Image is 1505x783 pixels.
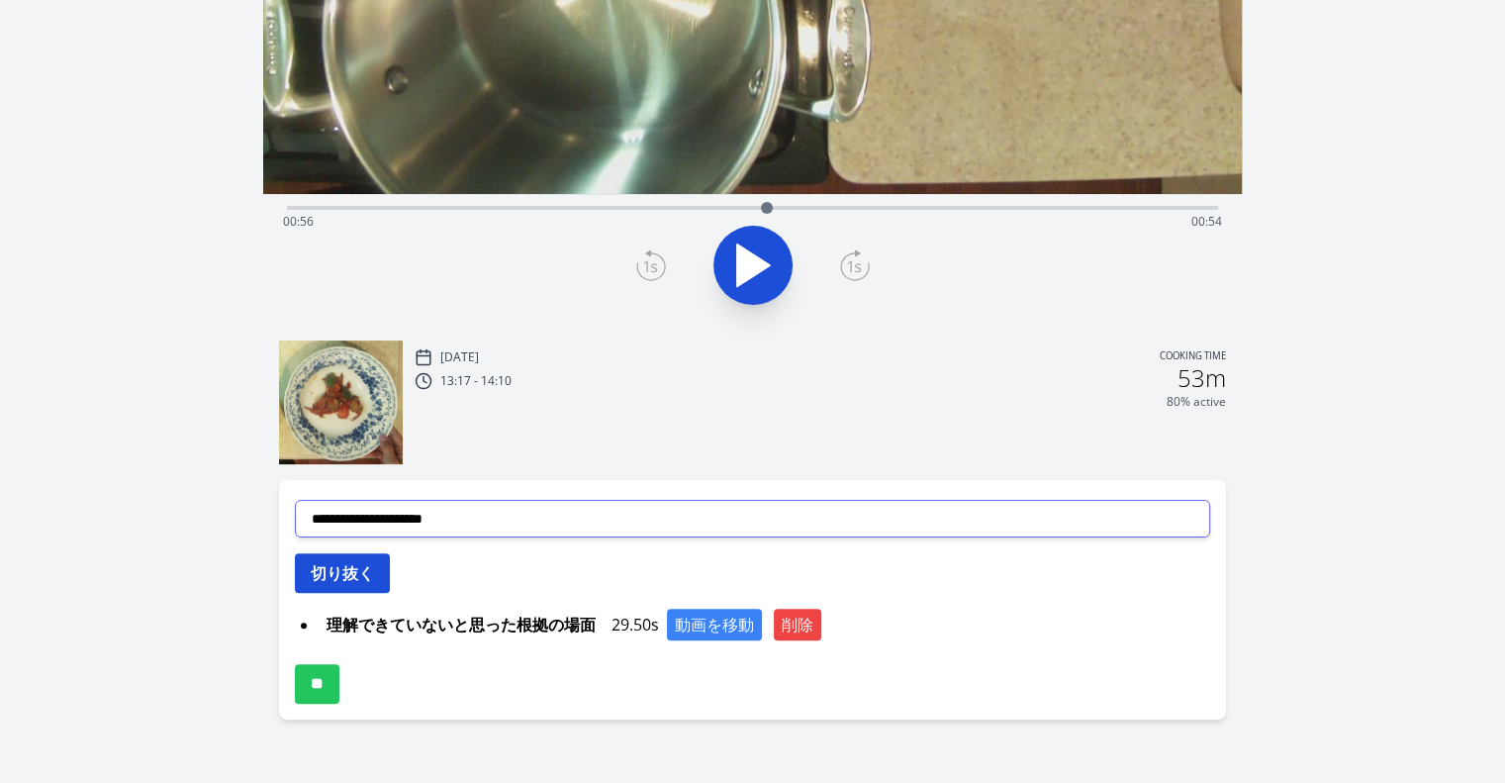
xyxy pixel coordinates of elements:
[295,553,390,593] button: 切り抜く
[774,609,821,640] button: 削除
[440,349,479,365] p: [DATE]
[1177,366,1226,390] h2: 53m
[667,609,762,640] button: 動画を移動
[283,213,314,230] span: 00:56
[440,373,512,389] p: 13:17 - 14:10
[319,609,1210,640] div: 29.50s
[319,609,604,640] span: 理解できていないと思った根拠の場面
[1167,394,1226,410] p: 80% active
[279,341,403,464] img: 250831171751_thumb.jpeg
[1160,348,1226,366] p: Cooking time
[1191,213,1222,230] span: 00:54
